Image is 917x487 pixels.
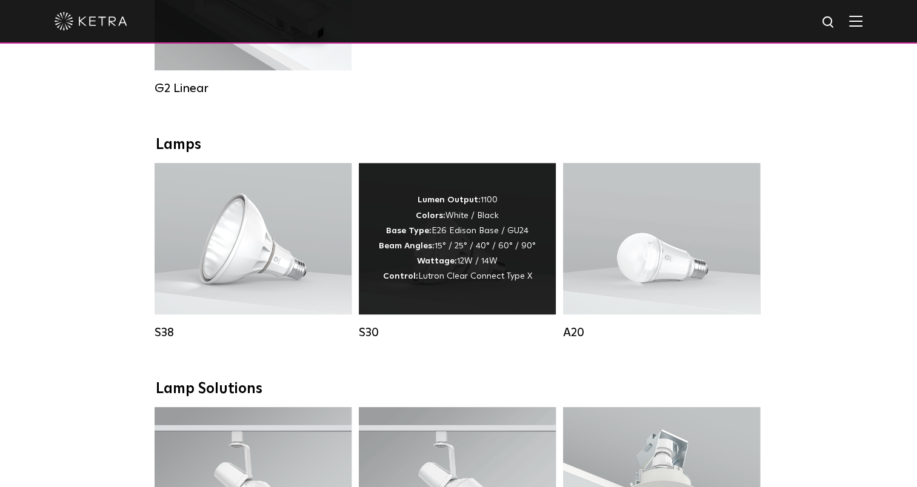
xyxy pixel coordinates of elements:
div: G2 Linear [155,81,352,96]
div: S38 [155,325,352,340]
a: S30 Lumen Output:1100Colors:White / BlackBase Type:E26 Edison Base / GU24Beam Angles:15° / 25° / ... [359,163,556,340]
a: S38 Lumen Output:1100Colors:White / BlackBase Type:E26 Edison Base / GU24Beam Angles:10° / 25° / ... [155,163,352,340]
strong: Wattage: [417,257,457,265]
img: Hamburger%20Nav.svg [849,15,862,27]
span: Lutron Clear Connect Type X [418,272,532,280]
strong: Base Type: [386,227,432,235]
div: Lamps [156,136,762,154]
div: S30 [359,325,556,340]
strong: Lumen Output: [418,196,481,204]
strong: Control: [383,272,418,280]
img: search icon [821,15,836,30]
strong: Beam Angles: [379,242,435,250]
a: A20 Lumen Output:600 / 800Colors:White / BlackBase Type:E26 Edison Base / GU24Beam Angles:Omni-Di... [563,163,760,340]
img: ketra-logo-2019-white [55,12,127,30]
strong: Colors: [416,211,445,220]
div: 1100 White / Black E26 Edison Base / GU24 15° / 25° / 40° / 60° / 90° 12W / 14W [379,193,536,284]
div: A20 [563,325,760,340]
div: Lamp Solutions [156,380,762,398]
